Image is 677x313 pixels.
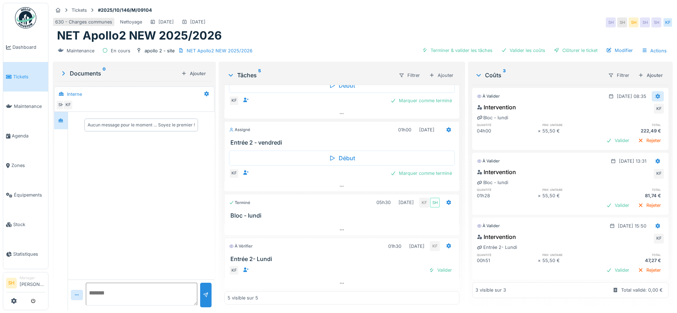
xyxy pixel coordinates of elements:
[67,91,82,98] div: Interne
[55,19,112,25] div: 630 - Charges communes
[387,96,455,105] div: Marquer comme terminé
[475,287,506,293] div: 3 visible sur 3
[15,7,36,28] img: Badge_color-CXgf-gQk.svg
[603,265,632,275] div: Valider
[477,179,508,186] div: Bloc - lundi
[376,199,391,206] div: 05h30
[603,136,632,145] div: Valider
[619,158,646,165] div: [DATE] 13:31
[67,47,94,54] div: Maintenance
[605,70,632,80] div: Filtrer
[542,127,603,134] div: 55,50 €
[603,122,664,127] h6: total
[229,168,239,178] div: KF
[603,187,664,192] h6: total
[503,71,506,79] sup: 3
[475,71,602,79] div: Coûts
[663,17,673,27] div: KF
[477,233,516,241] div: Intervention
[477,114,508,121] div: Bloc - lundi
[399,199,414,206] div: [DATE]
[603,200,632,210] div: Valider
[419,126,434,133] div: [DATE]
[178,69,209,78] div: Ajouter
[430,198,440,208] div: SH
[229,127,250,133] div: Assigné
[477,168,516,176] div: Intervention
[398,126,411,133] div: 01h00
[617,17,627,27] div: SH
[230,139,456,146] h3: Entrée 2 - vendredi
[477,257,538,264] div: 00h51
[542,122,603,127] h6: prix unitaire
[6,278,17,288] li: SH
[120,19,142,25] div: Nettoyage
[654,104,664,114] div: KF
[60,69,178,78] div: Documents
[477,223,500,229] div: À valider
[229,151,455,166] div: Début
[3,62,48,92] a: Tickets
[477,127,538,134] div: 04h00
[229,265,239,275] div: KF
[603,257,664,264] div: 47,27 €
[229,200,250,206] div: Terminé
[477,93,500,99] div: À valider
[6,275,45,292] a: SH Manager[PERSON_NAME]
[145,47,175,54] div: apollo 2 - site
[57,29,222,42] h1: NET Apollo2 NEW 2025/2026
[635,71,666,80] div: Ajouter
[635,136,664,145] div: Rejeter
[538,257,542,264] div: ×
[3,32,48,62] a: Dashboard
[190,19,205,25] div: [DATE]
[229,243,252,249] div: À vérifier
[12,44,45,51] span: Dashboard
[11,162,45,169] span: Zones
[103,69,106,78] sup: 0
[477,103,516,111] div: Intervention
[3,210,48,239] a: Stock
[229,96,239,106] div: KF
[409,243,425,250] div: [DATE]
[617,93,646,100] div: [DATE] 08:35
[3,180,48,210] a: Équipements
[477,158,500,164] div: À valider
[629,17,639,27] div: SH
[230,256,456,262] h3: Entrée 2- Lundi
[14,103,45,110] span: Maintenance
[621,287,663,293] div: Total validé: 0,00 €
[618,223,646,229] div: [DATE] 15:50
[654,169,664,179] div: KF
[20,275,45,291] li: [PERSON_NAME]
[538,127,542,134] div: ×
[603,127,664,134] div: 222,49 €
[651,17,661,27] div: SH
[228,294,258,301] div: 5 visible sur 5
[227,71,393,79] div: Tâches
[426,70,457,80] div: Ajouter
[477,192,538,199] div: 01h28
[419,46,495,55] div: Terminer & valider les tâches
[606,17,616,27] div: SH
[88,122,195,128] div: Aucun message pour le moment … Soyez le premier !
[3,92,48,121] a: Maintenance
[498,46,548,55] div: Valider les coûts
[95,7,155,14] strong: #2025/10/146/M/09104
[639,46,670,56] div: Actions
[419,198,429,208] div: KF
[477,244,517,251] div: Entrée 2- Lundi
[63,100,73,110] div: KF
[603,252,664,257] h6: total
[538,192,542,199] div: ×
[72,7,87,14] div: Tickets
[14,192,45,198] span: Équipements
[542,252,603,257] h6: prix unitaire
[20,275,45,281] div: Manager
[654,234,664,244] div: KF
[111,47,130,54] div: En cours
[3,151,48,180] a: Zones
[426,265,455,275] div: Valider
[3,121,48,151] a: Agenda
[542,187,603,192] h6: prix unitaire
